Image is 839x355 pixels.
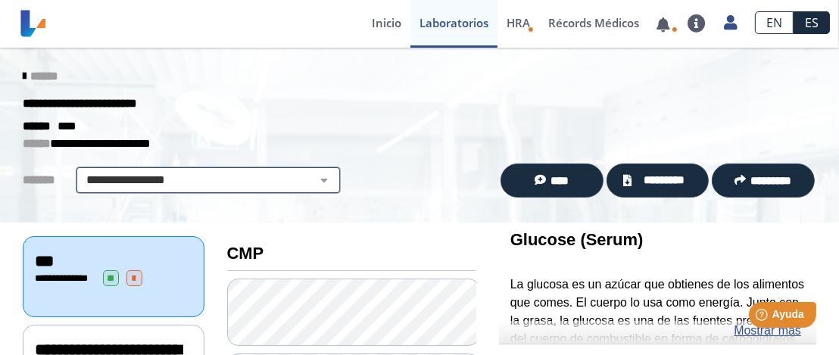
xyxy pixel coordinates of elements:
b: Glucose (Serum) [510,230,644,249]
a: ES [794,11,830,34]
b: CMP [227,244,264,263]
span: HRA [507,15,530,30]
a: EN [755,11,794,34]
iframe: Help widget launcher [704,296,822,338]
